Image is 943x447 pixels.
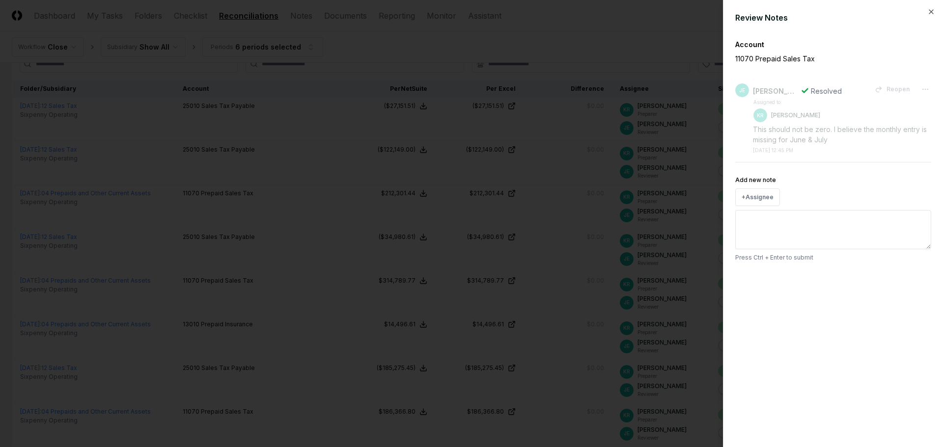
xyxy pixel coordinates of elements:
label: Add new note [735,176,776,184]
div: [PERSON_NAME] [753,86,797,96]
span: JE [739,87,745,94]
td: Assigned to: [753,98,821,106]
button: +Assignee [735,188,780,206]
span: KR [757,112,764,119]
div: Review Notes [735,12,931,24]
p: Press Ctrl + Enter to submit [735,253,931,262]
button: Reopen [869,80,915,98]
p: [PERSON_NAME] [771,111,820,120]
div: Account [735,39,931,50]
p: 11070 Prepaid Sales Tax [735,53,897,64]
div: Resolved [811,86,842,96]
div: This should not be zero. I believe the monthly entry is missing for June & July [753,124,931,145]
div: [DATE] 12:45 PM [753,147,793,154]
